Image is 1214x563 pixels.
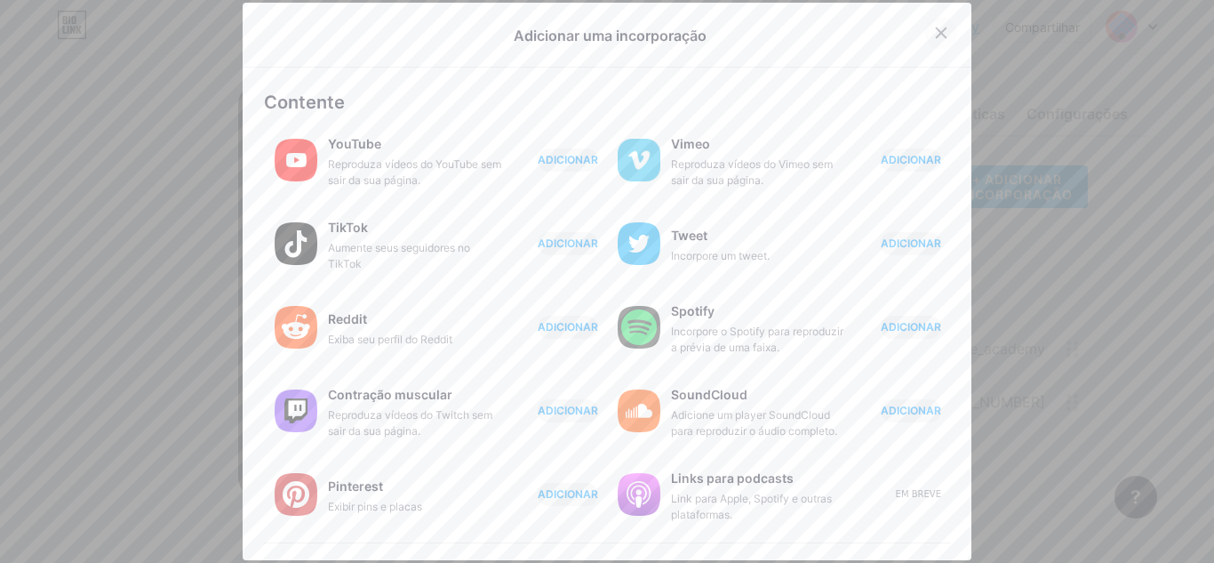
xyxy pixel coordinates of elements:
img: Pinterest [275,473,317,516]
font: Reproduza vídeos do Twitch sem sair da sua página. [328,408,492,438]
img: YouTube [275,139,317,181]
img: vimeo [618,139,660,181]
img: contração muscular [275,390,317,432]
button: ADICIONAR [538,232,598,255]
font: Reddit [328,311,367,326]
font: Incorpore o Spotify para reproduzir a prévia de uma faixa. [671,325,843,354]
button: ADICIONAR [538,399,598,422]
font: Adicione um player SoundCloud para reproduzir o áudio completo. [671,408,837,438]
img: Reddit [275,306,317,349]
font: Tweet [671,228,707,243]
font: Em breve [896,489,941,499]
font: Reproduza vídeos do Vimeo sem sair da sua página. [671,157,833,187]
button: ADICIONAR [881,149,941,172]
font: Reproduza vídeos do YouTube sem sair da sua página. [328,157,501,187]
font: ADICIONAR [538,320,598,334]
button: ADICIONAR [538,149,598,172]
font: ADICIONAR [881,237,941,250]
font: SoundCloud [671,387,747,402]
img: nuvem sonora [618,390,660,432]
font: Links para podcasts [671,471,794,486]
font: Contente [264,92,345,113]
img: Spotify [618,306,660,349]
font: YouTube [328,136,381,151]
img: TikTok [275,222,317,265]
button: ADICIONAR [538,316,598,339]
button: ADICIONAR [881,316,941,339]
font: ADICIONAR [881,404,941,417]
img: Twitter [618,222,660,265]
font: ADICIONAR [881,153,941,166]
font: Incorpore um tweet. [671,249,770,262]
img: links de podcast [618,473,660,516]
font: ADICIONAR [538,153,598,166]
font: Vimeo [671,136,710,151]
font: Pinterest [328,479,383,494]
font: Spotify [671,303,715,318]
font: ADICIONAR [881,320,941,334]
font: Adicionar uma incorporação [514,27,707,44]
font: Link para Apple, Spotify e outras plataformas. [671,492,832,521]
font: TikTok [328,220,368,235]
button: ADICIONAR [538,483,598,506]
font: ADICIONAR [538,487,598,501]
button: ADICIONAR [881,399,941,422]
font: Contração muscular [328,387,452,402]
font: Aumente seus seguidores no TikTok [328,241,470,270]
button: ADICIONAR [881,232,941,255]
font: ADICIONAR [538,237,598,250]
font: Exibir pins e placas [328,500,422,513]
font: ADICIONAR [538,404,598,417]
font: Exiba seu perfil do Reddit [328,333,452,346]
